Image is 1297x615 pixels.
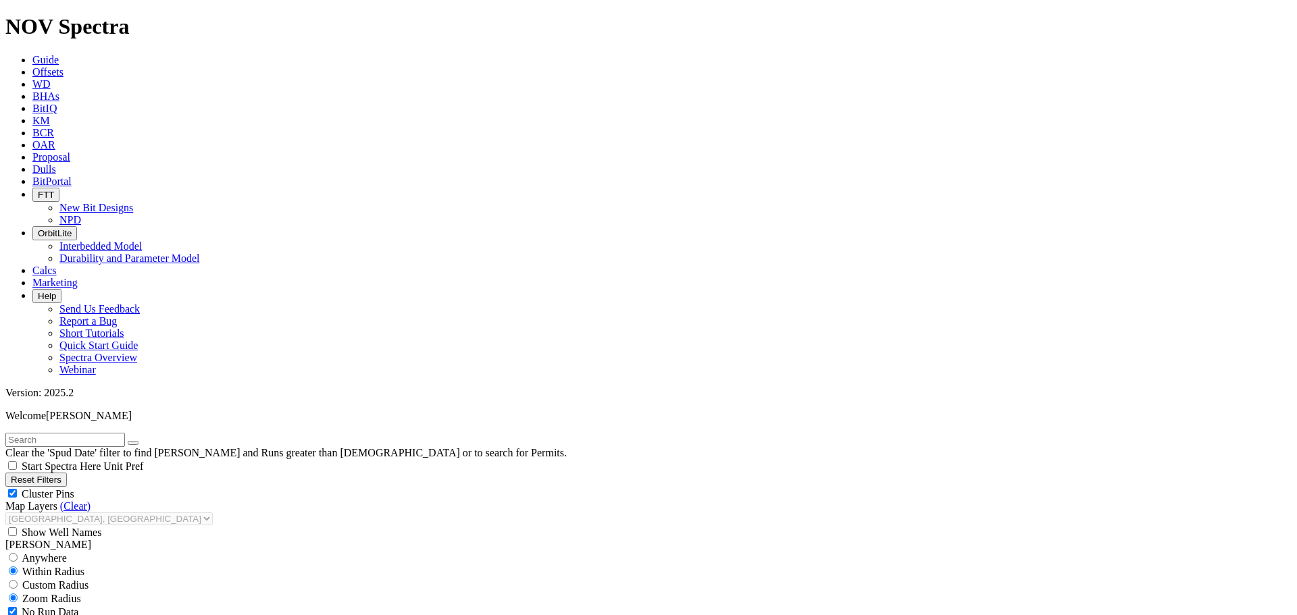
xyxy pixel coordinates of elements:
[59,315,117,327] a: Report a Bug
[32,277,78,288] a: Marketing
[60,500,91,512] a: (Clear)
[32,66,63,78] a: Offsets
[38,228,72,238] span: OrbitLite
[59,202,133,213] a: New Bit Designs
[32,265,57,276] a: Calcs
[5,14,1292,39] h1: NOV Spectra
[22,566,84,577] span: Within Radius
[59,303,140,315] a: Send Us Feedback
[32,115,50,126] a: KM
[22,552,67,564] span: Anywhere
[59,364,96,375] a: Webinar
[22,579,88,591] span: Custom Radius
[59,240,142,252] a: Interbedded Model
[22,527,101,538] span: Show Well Names
[22,460,101,472] span: Start Spectra Here
[5,473,67,487] button: Reset Filters
[32,151,70,163] a: Proposal
[22,488,74,500] span: Cluster Pins
[32,139,55,151] a: OAR
[59,340,138,351] a: Quick Start Guide
[32,176,72,187] a: BitPortal
[38,291,56,301] span: Help
[5,433,125,447] input: Search
[32,103,57,114] a: BitIQ
[32,289,61,303] button: Help
[5,387,1292,399] div: Version: 2025.2
[22,593,81,604] span: Zoom Radius
[32,90,59,102] a: BHAs
[32,78,51,90] a: WD
[32,127,54,138] a: BCR
[5,447,567,458] span: Clear the 'Spud Date' filter to find [PERSON_NAME] and Runs greater than [DEMOGRAPHIC_DATA] or to...
[59,327,124,339] a: Short Tutorials
[103,460,143,472] span: Unit Pref
[32,226,77,240] button: OrbitLite
[59,352,137,363] a: Spectra Overview
[59,214,81,225] a: NPD
[32,163,56,175] a: Dulls
[38,190,54,200] span: FTT
[32,188,59,202] button: FTT
[32,54,59,65] a: Guide
[46,410,132,421] span: [PERSON_NAME]
[5,410,1292,422] p: Welcome
[8,461,17,470] input: Start Spectra Here
[5,539,1292,551] div: [PERSON_NAME]
[59,252,200,264] a: Durability and Parameter Model
[5,500,57,512] span: Map Layers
